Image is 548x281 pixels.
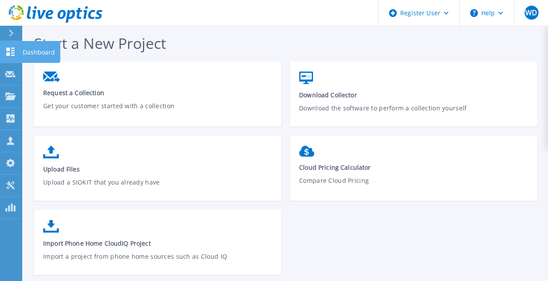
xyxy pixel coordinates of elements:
[299,163,528,171] span: Cloud Pricing Calculator
[525,9,537,16] span: WD
[43,252,272,272] p: Import a project from phone home sources such as Cloud IQ
[299,103,528,123] p: Download the software to perform a collection yourself
[299,176,528,196] p: Compare Cloud Pricing
[43,239,272,247] span: Import Phone Home CloudIQ Project
[34,33,166,53] span: Start a New Project
[34,67,281,127] a: Request a CollectionGet your customer started with a collection
[43,165,272,173] span: Upload Files
[43,178,272,198] p: Upload a SIOKIT that you already have
[290,67,537,130] a: Download CollectorDownload the software to perform a collection yourself
[290,141,537,202] a: Cloud Pricing CalculatorCompare Cloud Pricing
[23,41,55,64] p: Dashboard
[299,91,528,99] span: Download Collector
[43,101,272,121] p: Get your customer started with a collection
[34,141,281,204] a: Upload FilesUpload a SIOKIT that you already have
[43,89,272,97] span: Request a Collection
